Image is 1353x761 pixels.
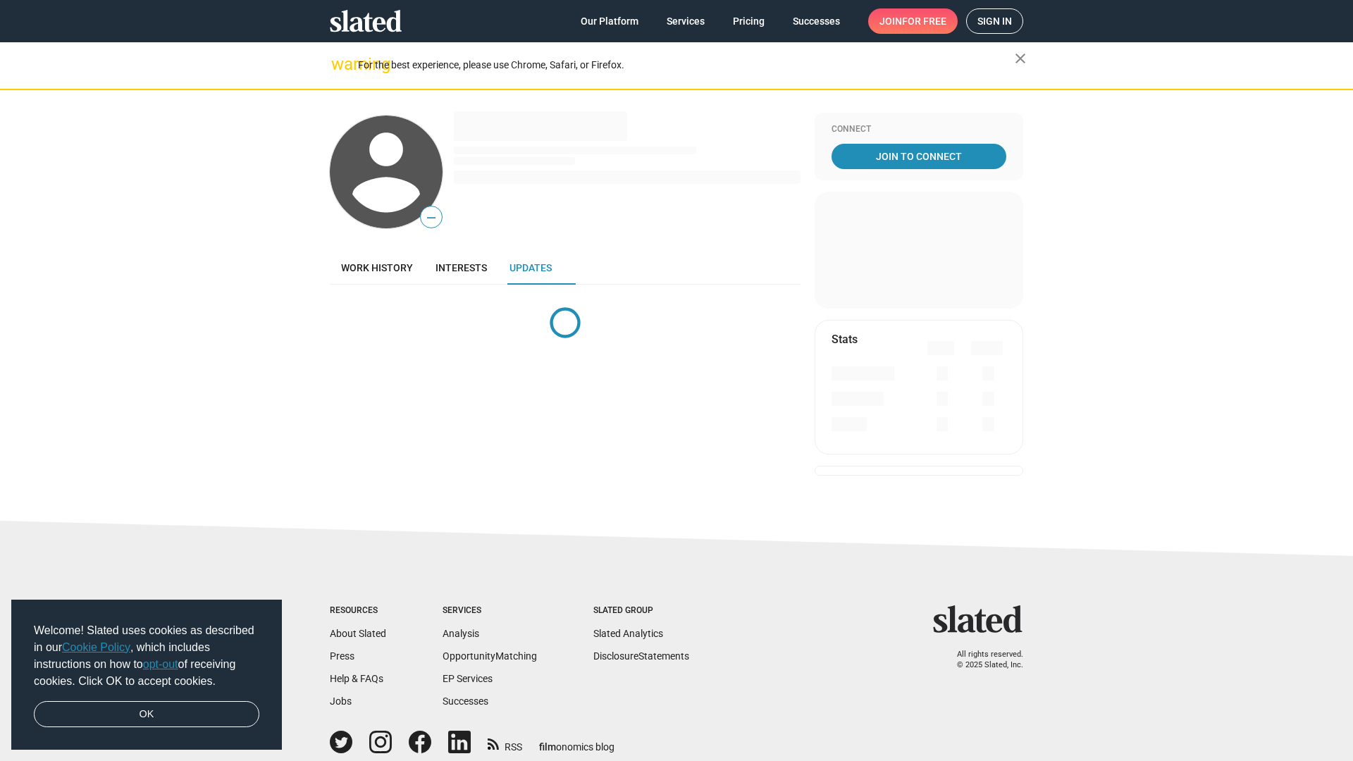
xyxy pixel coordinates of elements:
span: Sign in [977,9,1012,33]
a: DisclosureStatements [593,650,689,662]
span: Services [667,8,705,34]
span: Join [879,8,946,34]
a: opt-out [143,658,178,670]
a: Interests [424,251,498,285]
a: Cookie Policy [62,641,130,653]
div: Connect [832,124,1006,135]
a: Updates [498,251,563,285]
a: Sign in [966,8,1023,34]
span: Interests [435,262,487,273]
div: Services [443,605,537,617]
mat-icon: close [1012,50,1029,67]
a: Slated Analytics [593,628,663,639]
a: filmonomics blog [539,729,614,754]
a: Successes [443,695,488,707]
p: All rights reserved. © 2025 Slated, Inc. [942,650,1023,670]
a: Our Platform [569,8,650,34]
div: cookieconsent [11,600,282,750]
mat-card-title: Stats [832,332,858,347]
span: Updates [509,262,552,273]
mat-icon: warning [331,56,348,73]
a: OpportunityMatching [443,650,537,662]
a: Help & FAQs [330,673,383,684]
a: Pricing [722,8,776,34]
a: Work history [330,251,424,285]
a: Services [655,8,716,34]
span: film [539,741,556,753]
span: for free [902,8,946,34]
span: Work history [341,262,413,273]
div: Resources [330,605,386,617]
a: Jobs [330,695,352,707]
div: For the best experience, please use Chrome, Safari, or Firefox. [358,56,1015,75]
a: dismiss cookie message [34,701,259,728]
a: About Slated [330,628,386,639]
span: — [421,209,442,227]
a: EP Services [443,673,493,684]
a: Analysis [443,628,479,639]
a: Press [330,650,354,662]
a: RSS [488,732,522,754]
span: Successes [793,8,840,34]
span: Welcome! Slated uses cookies as described in our , which includes instructions on how to of recei... [34,622,259,690]
a: Successes [781,8,851,34]
a: Joinfor free [868,8,958,34]
a: Join To Connect [832,144,1006,169]
span: Join To Connect [834,144,1003,169]
span: Our Platform [581,8,638,34]
span: Pricing [733,8,765,34]
div: Slated Group [593,605,689,617]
